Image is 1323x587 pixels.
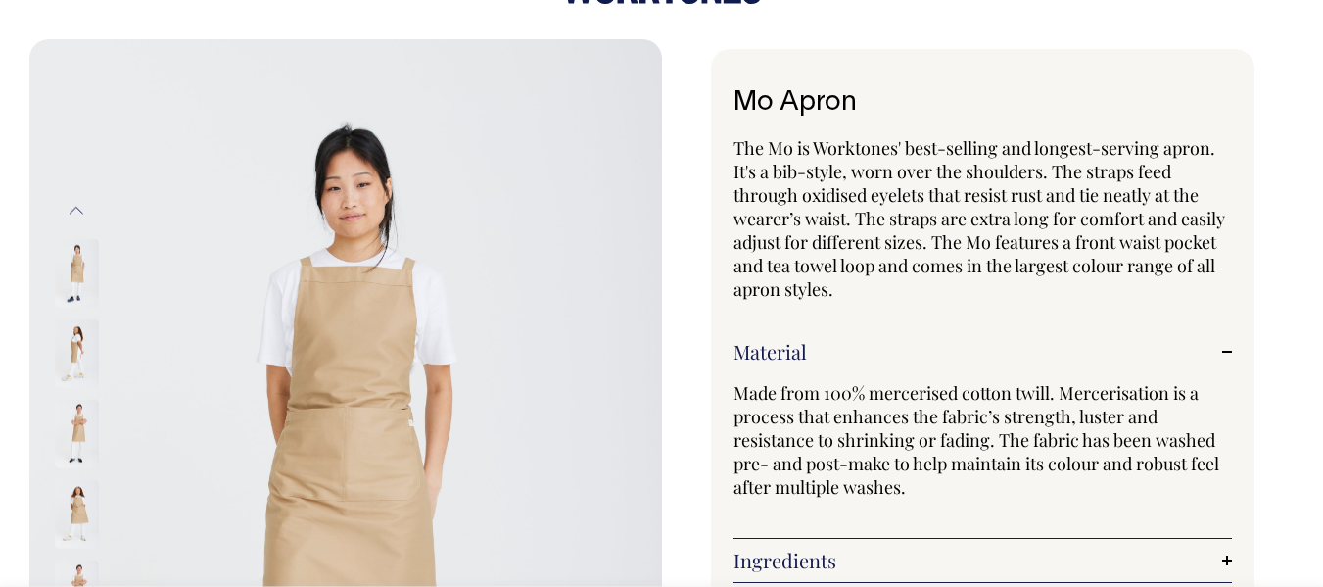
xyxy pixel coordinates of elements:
span: Made from 100% mercerised cotton twill. Mercerisation is a process that enhances the fabric’s str... [733,381,1219,499]
img: khaki [55,399,99,467]
a: Ingredients [733,549,1233,572]
h1: Mo Apron [733,88,1233,119]
img: khaki [55,479,99,548]
img: khaki [55,318,99,387]
img: khaki [55,238,99,307]
button: Previous [62,189,91,233]
span: The Mo is Worktones' best-selling and longest-serving apron. It's a bib-style, worn over the shou... [733,136,1225,301]
a: Material [733,340,1233,364]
